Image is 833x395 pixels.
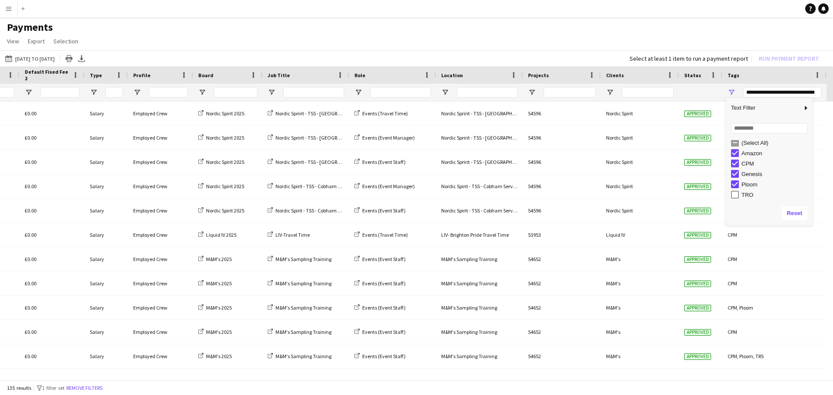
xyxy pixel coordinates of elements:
span: Nordic Spirit [606,110,633,117]
div: M&M's Sampling Training [436,271,523,295]
span: Events (Travel Time) [362,110,408,117]
span: Approved [684,329,711,336]
div: Salary [85,296,128,320]
span: Approved [684,183,711,190]
div: £0.00 [20,150,85,174]
div: CPM [722,320,826,344]
div: CPM [722,126,826,150]
span: M&M's [606,329,620,335]
span: 54652 [528,329,541,335]
a: Events (Event Manager) [354,134,415,141]
span: M&M's [606,256,620,262]
a: M&M's Sampling Training [268,329,331,335]
span: Board [198,72,213,78]
a: Nordic Spririt - TSS - [GEOGRAPHIC_DATA] [268,159,367,165]
span: Nordic Spirit 2025 [206,110,244,117]
span: M&M's Sampling Training [275,304,331,311]
a: Nordic Spirit - TSS - Cobham Services [268,207,356,214]
div: £0.00 [20,320,85,344]
div: Employed Crew [128,174,193,198]
a: M&M's 2025 [198,304,232,311]
input: Clients Filter Input [622,87,674,98]
span: Events (Event Staff) [362,280,406,287]
a: Events (Event Staff) [354,329,406,335]
span: 54596 [528,207,541,214]
div: Salary [85,223,128,247]
div: Employed Crew [128,247,193,271]
span: 54596 [528,183,541,189]
div: Nordic Spirit - TSS - Cobham Services [436,199,523,222]
div: CPM [722,247,826,271]
a: Nordic Spirit 2025 [198,207,244,214]
a: Nordic Spirit 2025 [198,159,244,165]
span: Nordic Spirit [606,207,633,214]
input: Type Filter Input [105,87,123,98]
span: Nordic Spirit [606,183,633,189]
div: (Select All) [741,140,810,146]
div: £0.00 [20,247,85,271]
span: Events (Event Staff) [362,329,406,335]
div: CPM, Ploom [722,296,826,320]
span: M&M's Sampling Training [275,280,331,287]
a: Events (Event Staff) [354,207,406,214]
div: CPM [722,223,826,247]
div: CPM, Ploom [722,369,826,392]
div: M&M's Sampling Training [436,320,523,344]
span: Events (Travel Time) [362,232,408,238]
button: Open Filter Menu [354,88,362,96]
div: £0.00 [20,223,85,247]
div: £0.00 [20,174,85,198]
div: Nordic Spririt - TSS - [GEOGRAPHIC_DATA] - travel time [436,101,523,125]
span: Events (Event Manager) [362,134,415,141]
div: Salary [85,344,128,368]
a: View [3,36,23,47]
button: [DATE] to [DATE] [3,53,56,64]
div: LIV- Brighton Pride Travel Time [436,223,523,247]
span: Job Title [268,72,290,78]
div: Ploom [741,181,810,188]
button: Open Filter Menu [606,88,614,96]
div: Employed Crew [128,101,193,125]
div: M&M's Sampling Training [436,247,523,271]
span: Nordic Spririt - TSS - [GEOGRAPHIC_DATA] [275,134,367,141]
input: Profile Filter Input [149,87,188,98]
span: Projects [528,72,549,78]
div: Salary [85,126,128,150]
button: Open Filter Menu [728,88,735,96]
span: Nordic Spirit - TSS - Cobham Services [275,183,356,189]
div: Employed Crew [128,271,193,295]
div: £0.00 [20,126,85,150]
div: Salary [85,150,128,174]
div: Employed Crew [128,344,193,368]
span: Events (Event Staff) [362,256,406,262]
span: M&M's 2025 [206,329,232,335]
span: Nordic Spririt - TSS - [GEOGRAPHIC_DATA] [275,159,367,165]
div: £0.00 [20,271,85,295]
a: Events (Event Staff) [354,256,406,262]
div: Salary [85,101,128,125]
span: Location [441,72,463,78]
div: Employed Crew [128,150,193,174]
div: CPM [722,271,826,295]
app-action-btn: Export XLSX [76,53,87,64]
div: Employed Crew [128,126,193,150]
a: LIV-Travel Time [268,232,310,238]
a: M&M's 2025 [198,256,232,262]
button: Open Filter Menu [198,88,206,96]
div: Employed Crew [128,223,193,247]
div: £0.00 [20,101,85,125]
span: Nordic Spirit 2025 [206,159,244,165]
div: Salary [85,247,128,271]
span: Default Fixed Fee 2 [25,69,69,82]
span: M&M's [606,304,620,311]
input: Projects Filter Input [544,87,596,98]
a: Events (Event Staff) [354,304,406,311]
span: Profile [133,72,151,78]
span: M&M's 2025 [206,304,232,311]
span: Selection [53,37,78,45]
span: Nordic Spirit 2025 [206,207,244,214]
span: M&M's Sampling Training [275,256,331,262]
span: Events (Event Manager) [362,183,415,189]
span: 54652 [528,304,541,311]
span: M&M's 2025 [206,280,232,287]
